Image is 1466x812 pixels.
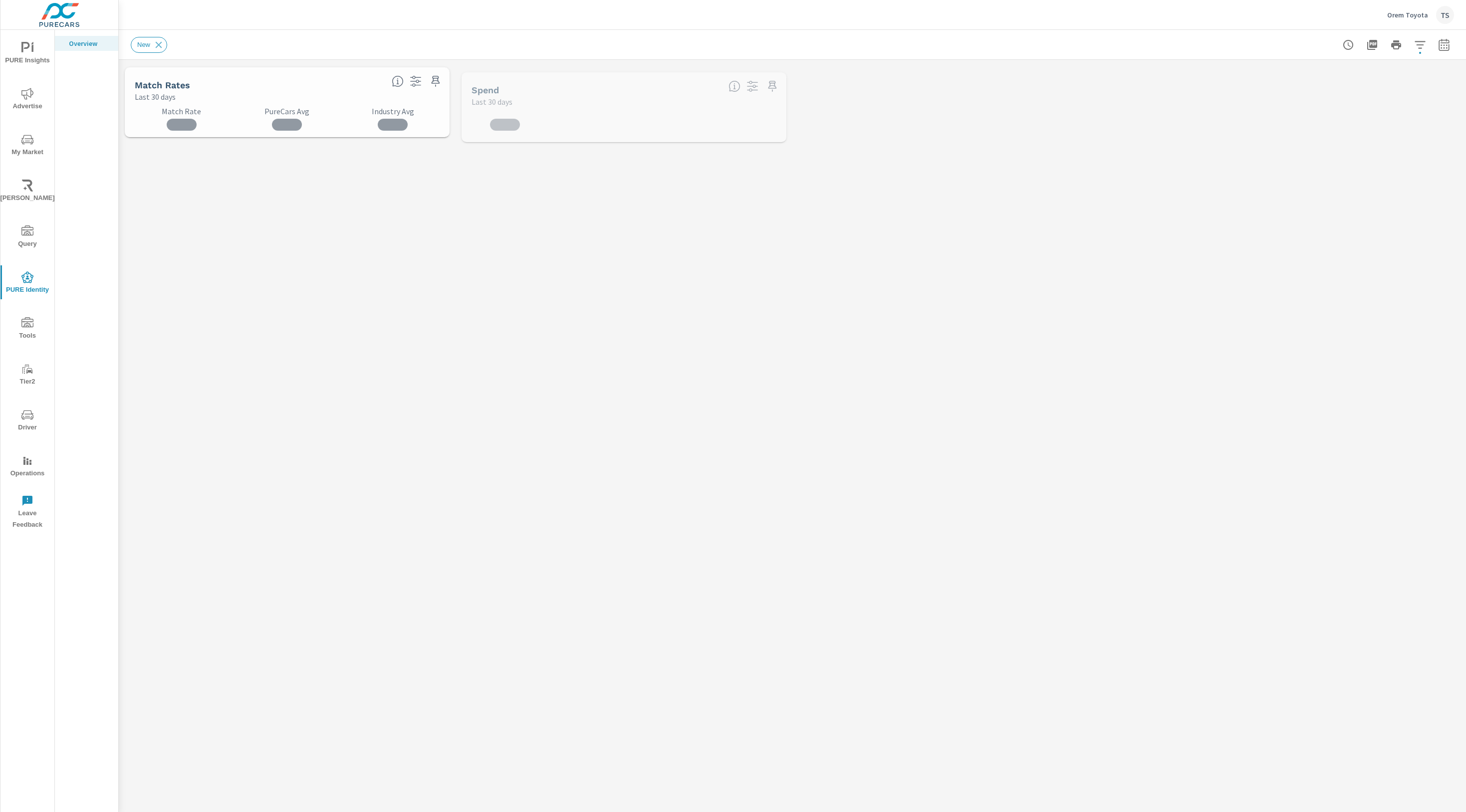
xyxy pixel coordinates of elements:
div: New [131,37,167,53]
button: Apply Filters [1410,35,1430,55]
span: Total PureCars DigAdSpend. Data sourced directly from the Ad Platforms. Non-Purecars DigAd client... [729,80,740,92]
span: Save this to your personalized report [764,78,780,94]
span: PURE Insights [3,42,51,66]
span: Tier2 [3,363,51,388]
span: Save this to your personalized report [428,73,444,89]
button: "Export Report to PDF" [1362,35,1382,55]
div: Overview [55,36,118,51]
p: Overview [69,38,110,48]
h5: Spend [472,85,499,95]
p: PureCars Avg [241,106,334,116]
p: Last 30 days [135,91,176,103]
span: My Market [3,134,51,158]
button: Select Date Range [1434,35,1454,55]
span: Query [3,225,51,250]
p: Industry Avg [346,106,440,116]
p: Orem Toyota [1387,10,1428,19]
span: Driver [3,409,51,433]
div: nav menu [0,30,54,535]
h5: Match Rates [135,80,190,90]
span: Tools [3,317,51,342]
span: Match rate: % of Identifiable Traffic. Pure Identity avg: Avg match rate of all PURE Identity cus... [392,75,404,87]
span: PURE Identity [3,271,51,296]
span: New [131,41,156,48]
div: TS [1436,6,1454,24]
span: Leave Feedback [3,495,51,531]
span: Operations [3,455,51,479]
span: [PERSON_NAME] [3,180,51,204]
p: Last 30 days [472,96,512,108]
span: Advertise [3,88,51,112]
button: Print Report [1386,35,1406,55]
p: Match Rate [135,106,229,116]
